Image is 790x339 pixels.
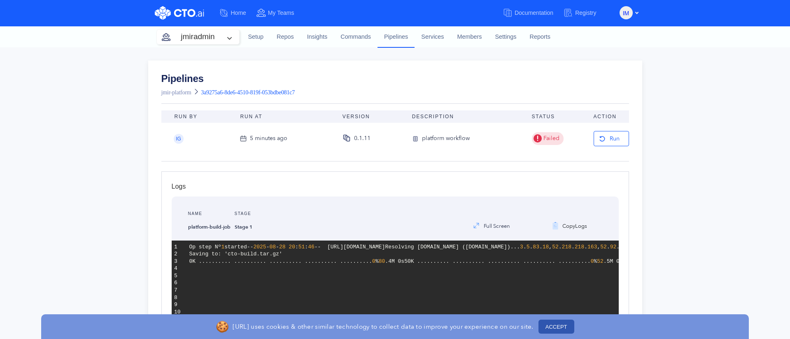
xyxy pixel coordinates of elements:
[247,244,254,250] span: --
[563,5,606,21] a: Registry
[542,134,559,143] span: Failed
[597,244,600,250] span: ,
[188,224,231,230] strong: platform-build-job
[269,244,276,250] span: 08
[354,134,371,143] div: 0.1.11
[174,265,184,272] div: 4
[235,224,252,230] strong: Stage 1
[279,244,286,250] span: 28
[188,196,231,223] div: Name
[465,217,517,234] button: Full Screen
[594,258,597,264] span: %
[415,26,450,48] a: Services
[552,244,559,250] span: 52
[172,182,619,196] div: Logs
[594,131,629,146] button: Run
[549,244,552,250] span: ,
[530,244,533,250] span: .
[385,258,404,264] span: .4M 0s
[242,26,270,48] a: Setup
[597,258,604,264] span: 52
[562,244,571,250] span: 218
[604,258,623,264] span: .5M 0s
[538,320,574,334] button: ACCEPT
[289,244,295,250] span: 20
[523,26,557,48] a: Reports
[174,250,184,258] div: 2
[520,244,523,250] span: 3
[523,244,527,250] span: .
[623,7,629,20] span: IM
[587,110,629,123] th: Action
[372,258,375,264] span: 0
[544,217,594,234] button: CopyLogs
[216,319,229,335] span: 🍪
[174,294,184,302] div: 8
[379,258,385,264] span: 80
[219,5,256,21] a: Home
[270,26,301,48] a: Repos
[276,244,279,250] span: -
[620,6,633,19] button: IM
[451,26,489,48] a: Members
[375,258,379,264] span: %
[174,279,184,287] div: 6
[616,244,620,250] span: .
[503,5,563,21] a: Documentation
[189,244,221,250] span: Op step Nº
[174,309,184,316] div: 10
[174,258,184,265] div: 3
[559,244,562,250] span: .
[385,244,520,250] span: Resolving [DOMAIN_NAME] ([DOMAIN_NAME])...
[157,30,239,44] button: jmiradmin
[591,258,594,264] span: 0
[515,9,553,16] span: Documentation
[174,243,184,251] div: 1
[231,9,246,16] span: Home
[412,134,422,144] img: version-icon
[533,244,539,250] span: 83
[571,244,575,250] span: .
[422,134,470,144] div: platform workflow
[268,9,294,16] span: My Teams
[266,244,270,250] span: -
[539,244,543,250] span: .
[189,258,372,264] span: 0K .......... .......... .......... .......... ..........
[189,251,282,257] span: Saving to: 'cto-build.tar.gz'
[607,244,610,250] span: .
[305,244,308,250] span: :
[525,110,587,123] th: Status
[256,5,304,21] a: My Teams
[378,26,415,47] a: Pipelines
[587,244,597,250] span: 163
[527,244,530,250] span: 5
[575,244,584,250] span: 218
[161,89,191,96] a: jmir-platform
[233,323,533,331] p: [URL] uses cookies & other similar technology to collect data to improve your experience on our s...
[233,110,336,123] th: Run At
[174,287,184,294] div: 7
[334,26,378,48] a: Commands
[610,244,617,250] span: 92
[295,244,298,250] span: :
[161,110,234,123] th: Run By
[336,110,405,123] th: Version
[250,134,287,143] div: 5 minutes ago
[749,299,790,339] iframe: Chat Widget
[174,301,184,309] div: 9
[221,244,224,250] span: 1
[405,110,525,123] th: Description
[253,244,266,250] span: 2025
[575,9,596,16] span: Registry
[176,136,181,141] span: IG
[488,26,523,48] a: Settings
[561,222,587,230] span: Copy Logs
[235,196,252,223] div: Stage
[224,244,247,250] span: started
[201,89,295,96] span: 3a9275a6-8de6-4510-819f-053bdbe081c7
[584,244,587,250] span: .
[308,244,315,250] span: 46
[301,26,334,48] a: Insights
[404,258,590,264] span: 50K .......... .......... .......... .......... ..........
